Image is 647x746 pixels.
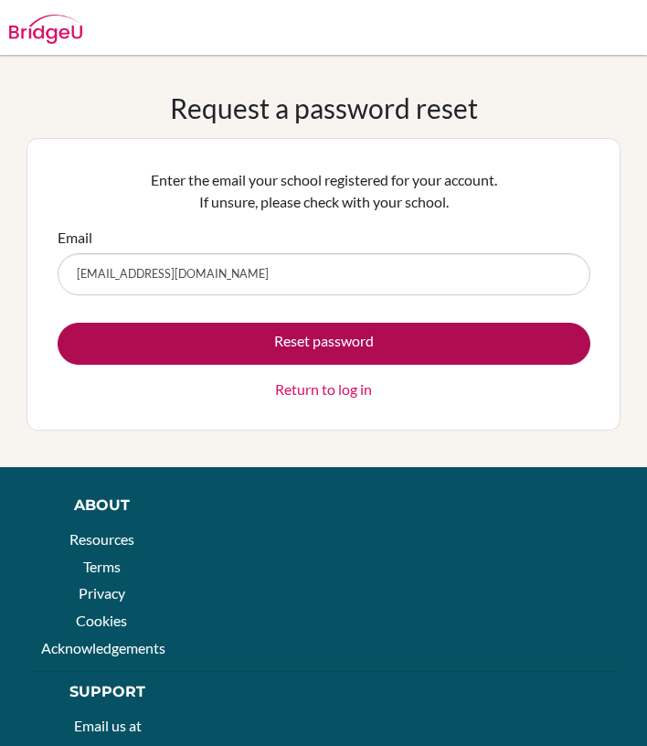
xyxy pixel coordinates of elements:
img: Bridge-U [9,15,82,44]
a: Privacy [79,584,125,602]
button: Reset password [58,323,590,365]
p: Enter the email your school registered for your account. If unsure, please check with your school. [58,169,590,213]
div: About [41,495,162,517]
a: Terms [83,558,121,575]
a: Resources [69,530,134,548]
label: Email [58,227,92,249]
a: Return to log in [275,378,372,400]
a: Acknowledgements [41,639,165,656]
a: Cookies [76,612,127,629]
h1: Request a password reset [170,91,478,124]
div: Support [55,681,160,703]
